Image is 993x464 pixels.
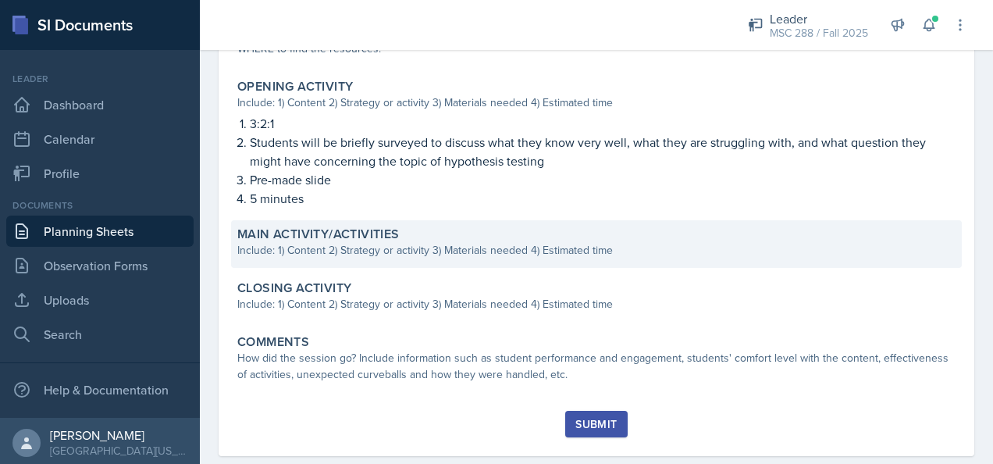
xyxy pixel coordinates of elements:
div: [PERSON_NAME] [50,427,187,443]
div: Include: 1) Content 2) Strategy or activity 3) Materials needed 4) Estimated time [237,242,956,259]
div: Include: 1) Content 2) Strategy or activity 3) Materials needed 4) Estimated time [237,296,956,312]
a: Planning Sheets [6,216,194,247]
a: Calendar [6,123,194,155]
div: Leader [770,9,868,28]
div: Submit [575,418,617,430]
div: Documents [6,198,194,212]
label: Main Activity/Activities [237,227,400,242]
button: Submit [565,411,627,437]
a: Profile [6,158,194,189]
div: MSC 288 / Fall 2025 [770,25,868,41]
div: Help & Documentation [6,374,194,405]
label: Comments [237,334,309,350]
p: 5 minutes [250,189,956,208]
a: Search [6,319,194,350]
div: Leader [6,72,194,86]
a: Observation Forms [6,250,194,281]
a: Uploads [6,284,194,316]
div: How did the session go? Include information such as student performance and engagement, students'... [237,350,956,383]
p: Students will be briefly surveyed to discuss what they know very well, what they are struggling w... [250,133,956,170]
p: 3:2:1 [250,114,956,133]
label: Opening Activity [237,79,353,95]
label: Closing Activity [237,280,351,296]
p: Pre-made slide [250,170,956,189]
div: Include: 1) Content 2) Strategy or activity 3) Materials needed 4) Estimated time [237,95,956,111]
div: [GEOGRAPHIC_DATA][US_STATE] in [GEOGRAPHIC_DATA] [50,443,187,459]
a: Dashboard [6,89,194,120]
